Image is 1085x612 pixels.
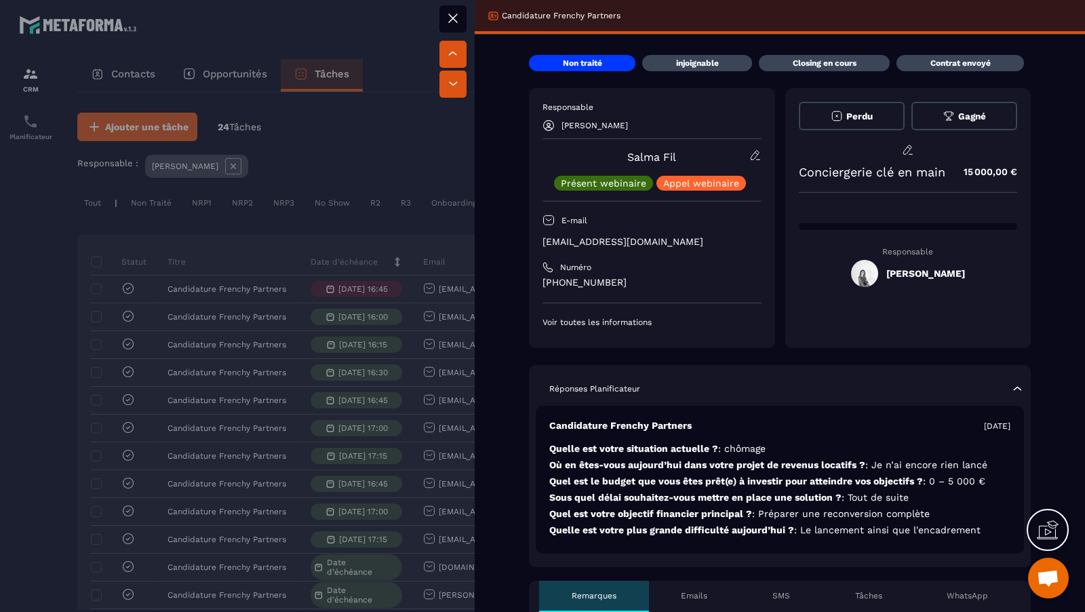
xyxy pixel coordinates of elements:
p: Réponses Planificateur [549,383,640,394]
p: Remarques [572,590,616,601]
p: Emails [681,590,707,601]
p: [EMAIL_ADDRESS][DOMAIN_NAME] [542,235,762,248]
h5: [PERSON_NAME] [886,268,965,279]
div: Ouvrir le chat [1028,558,1069,598]
a: Salma Fil [627,151,676,164]
span: : Je n’ai encore rien lancé [865,459,987,470]
p: Conciergerie clé en main [799,165,945,179]
button: Perdu [799,102,905,130]
p: [DATE] [984,421,1010,432]
p: E-mail [561,215,587,226]
p: Responsable [542,102,762,113]
span: : 0 – 5 000 € [923,476,985,486]
span: : Préparer une reconversion complète [752,508,930,519]
span: : chômage [718,443,766,454]
p: Non traité [563,58,602,69]
p: [PERSON_NAME] [561,121,628,130]
p: Responsable [799,247,1018,256]
p: Appel webinaire [663,178,739,188]
p: Quel est le budget que vous êtes prêt(e) à investir pour atteindre vos objectifs ? [549,475,1010,488]
p: Candidature Frenchy Partners [502,10,620,21]
p: injoignable [676,58,719,69]
p: Quelle est votre plus grande difficulté aujourd’hui ? [549,524,1010,537]
p: SMS [772,590,790,601]
p: [PHONE_NUMBER] [542,276,762,289]
p: Quel est votre objectif financier principal ? [549,508,1010,520]
button: Gagné [911,102,1017,130]
p: Voir toutes les informations [542,317,762,328]
p: Closing en cours [793,58,856,69]
p: Sous quel délai souhaitez-vous mettre en place une solution ? [549,491,1010,504]
p: Tâches [855,590,882,601]
span: : Tout de suite [842,492,909,503]
p: Candidature Frenchy Partners [549,419,692,432]
p: 15 000,00 € [950,159,1017,185]
p: Numéro [560,262,591,273]
p: Contrat envoyé [930,58,991,69]
p: Où en êtes-vous aujourd’hui dans votre projet de revenus locatifs ? [549,459,1010,472]
span: Perdu [846,111,873,121]
p: Présent webinaire [561,178,646,188]
span: : Le lancement ainsi que l'encadrement [794,524,981,535]
p: Quelle est votre situation actuelle ? [549,442,1010,455]
span: Gagné [958,111,986,121]
p: WhatsApp [947,590,988,601]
